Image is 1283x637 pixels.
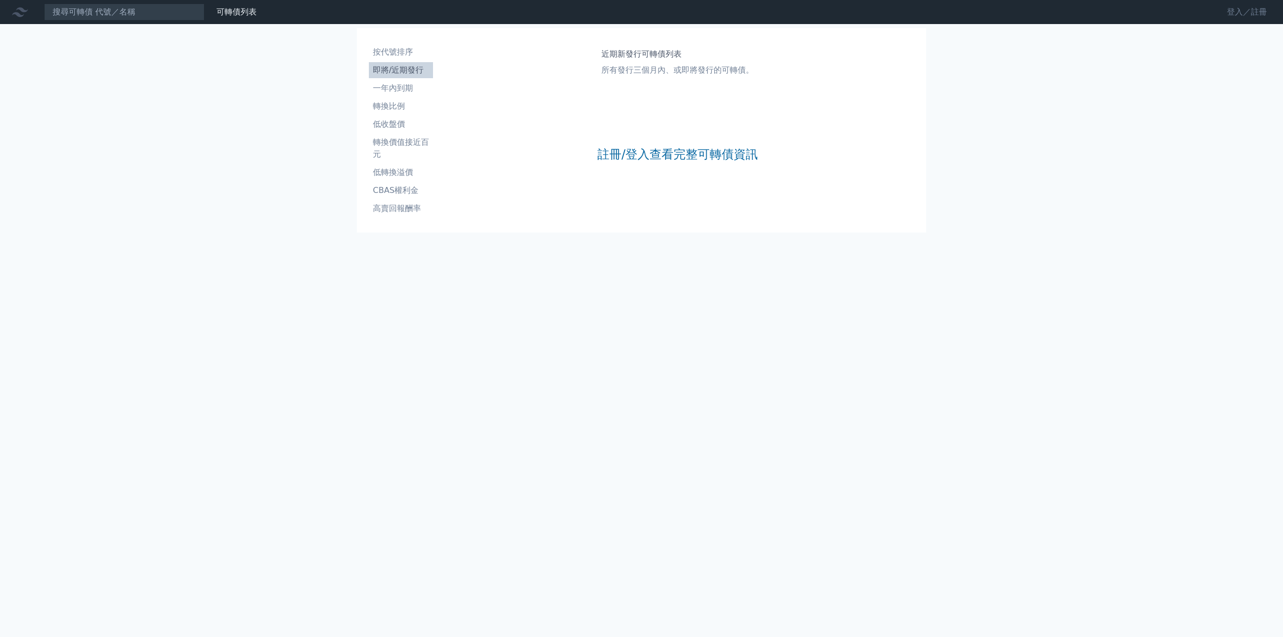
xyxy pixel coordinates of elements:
h1: 近期新發行可轉債列表 [601,48,754,60]
a: 註冊/登入查看完整可轉債資訊 [597,146,758,162]
a: 高賣回報酬率 [369,200,433,217]
p: 所有發行三個月內、或即將發行的可轉債。 [601,64,754,76]
input: 搜尋可轉債 代號／名稱 [44,4,204,21]
li: 高賣回報酬率 [369,202,433,215]
li: 即將/近期發行 [369,64,433,76]
a: 轉換比例 [369,98,433,114]
li: 低收盤價 [369,118,433,130]
a: 即將/近期發行 [369,62,433,78]
li: 按代號排序 [369,46,433,58]
li: 轉換比例 [369,100,433,112]
a: 低收盤價 [369,116,433,132]
li: CBAS權利金 [369,184,433,196]
li: 轉換價值接近百元 [369,136,433,160]
li: 一年內到期 [369,82,433,94]
a: 可轉債列表 [217,7,257,17]
a: CBAS權利金 [369,182,433,198]
a: 按代號排序 [369,44,433,60]
a: 登入／註冊 [1219,4,1275,20]
a: 轉換價值接近百元 [369,134,433,162]
li: 低轉換溢價 [369,166,433,178]
a: 低轉換溢價 [369,164,433,180]
a: 一年內到期 [369,80,433,96]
